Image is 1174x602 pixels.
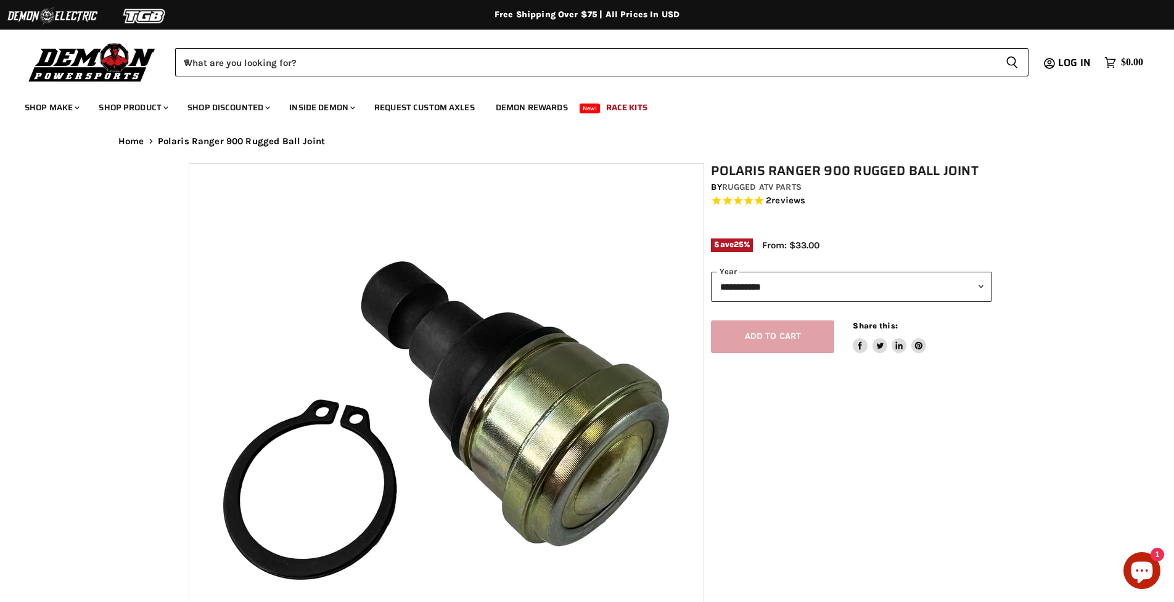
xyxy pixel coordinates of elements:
span: 2 reviews [766,195,805,206]
ul: Main menu [15,90,1140,120]
form: Product [175,48,1028,76]
span: Polaris Ranger 900 Rugged Ball Joint [158,136,325,147]
span: New! [580,104,601,113]
span: $0.00 [1121,57,1143,68]
a: Rugged ATV Parts [722,182,802,192]
a: Race Kits [597,95,657,120]
span: 25 [734,240,744,249]
aside: Share this: [853,320,926,353]
a: Home [118,136,144,147]
input: When autocomplete results are available use up and down arrows to review and enter to select [175,48,996,76]
img: Demon Electric Logo 2 [6,4,99,28]
a: Log in [1053,57,1098,68]
a: Demon Rewards [486,95,577,120]
inbox-online-store-chat: Shopify online store chat [1120,552,1164,592]
a: Inside Demon [280,95,363,120]
span: Rated 5.0 out of 5 stars 2 reviews [711,195,992,208]
span: Save % [711,238,753,252]
button: Search [996,48,1028,76]
img: TGB Logo 2 [99,4,191,28]
h1: Polaris Ranger 900 Rugged Ball Joint [711,163,992,179]
nav: Breadcrumbs [94,136,1080,147]
a: Shop Product [89,95,176,120]
a: $0.00 [1098,54,1149,71]
div: by [711,181,992,194]
span: Log in [1058,55,1091,70]
span: From: $33.00 [762,240,819,251]
img: Demon Powersports [25,40,160,84]
a: Shop Make [15,95,87,120]
div: Free Shipping Over $75 | All Prices In USD [94,9,1080,20]
a: Shop Discounted [178,95,277,120]
span: Share this: [853,321,897,330]
a: Request Custom Axles [365,95,484,120]
select: year [711,272,992,302]
span: reviews [771,195,805,206]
